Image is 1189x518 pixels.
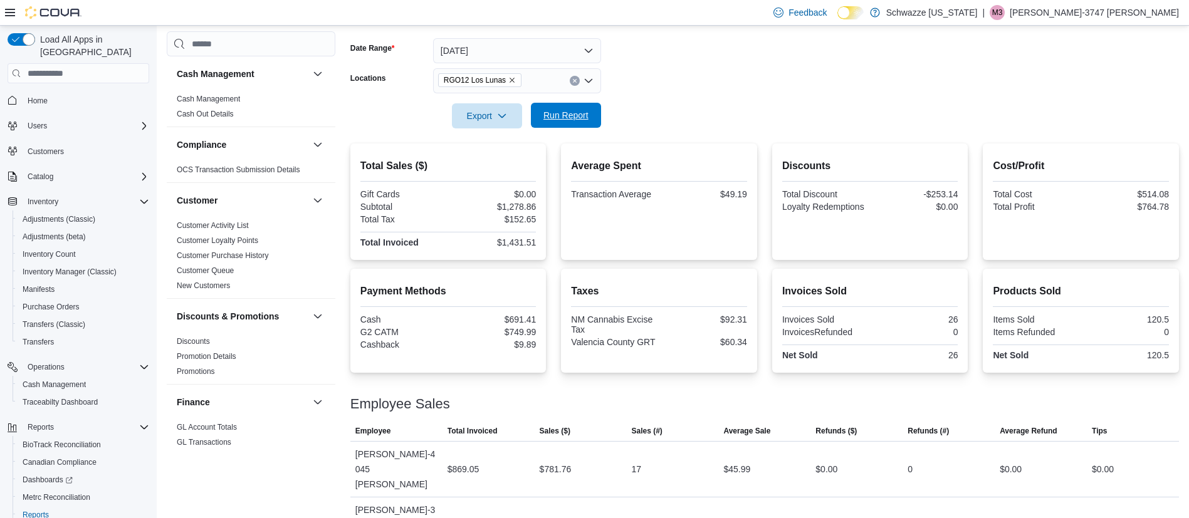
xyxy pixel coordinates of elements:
span: Purchase Orders [18,299,149,314]
span: Customers [28,147,64,157]
span: Promotions [177,366,215,376]
button: Finance [177,396,308,408]
span: Run Report [543,109,589,122]
span: Customer Queue [177,266,234,276]
a: Manifests [18,282,60,297]
button: Manifests [13,281,154,298]
a: Home [23,93,53,108]
a: Customer Activity List [177,221,249,230]
button: BioTrack Reconciliation [13,436,154,453]
button: Export [452,103,522,128]
p: [PERSON_NAME]-3747 [PERSON_NAME] [1010,5,1179,20]
div: Valencia County GRT [571,337,656,347]
span: Transfers [23,337,54,347]
span: Canadian Compliance [23,457,97,467]
span: Transfers (Classic) [23,319,85,329]
span: Customer Loyalty Points [177,236,258,246]
button: Transfers [13,333,154,351]
div: $49.19 [662,189,747,199]
div: 0 [908,462,913,477]
span: Metrc Reconciliation [18,490,149,505]
span: Inventory Count [23,249,76,259]
a: GL Account Totals [177,423,237,432]
div: $0.00 [451,189,536,199]
h3: Cash Management [177,68,254,80]
a: Discounts [177,337,210,346]
button: Operations [3,358,154,376]
span: Customer Activity List [177,220,249,231]
button: Adjustments (Classic) [13,210,154,228]
button: Operations [23,360,70,375]
span: Average Refund [1000,426,1057,436]
button: Inventory Manager (Classic) [13,263,154,281]
span: Inventory Manager (Classic) [23,267,117,277]
h3: Discounts & Promotions [177,310,279,323]
span: New Customers [177,281,230,291]
span: Inventory [23,194,149,209]
h2: Products Sold [993,284,1169,299]
span: Purchase Orders [23,302,80,312]
span: Operations [23,360,149,375]
span: Adjustments (beta) [23,232,86,242]
h2: Payment Methods [360,284,537,299]
div: 120.5 [1084,350,1169,360]
h2: Invoices Sold [782,284,958,299]
div: Compliance [167,162,335,182]
span: Transfers [18,334,149,350]
button: Cash Management [177,68,308,80]
label: Locations [350,73,386,83]
div: [PERSON_NAME]-4045 [PERSON_NAME] [350,442,443,497]
a: Cash Out Details [177,110,234,118]
span: Cash Out Details [177,109,234,119]
span: Customers [23,143,149,159]
h2: Discounts [782,158,958,174]
a: Inventory Manager (Classic) [18,264,122,279]
div: Items Sold [993,314,1078,324]
span: Total Invoiced [448,426,498,436]
div: Transaction Average [571,189,656,199]
span: Metrc Reconciliation [23,492,90,502]
a: Purchase Orders [18,299,85,314]
span: Reports [23,420,149,435]
span: Manifests [23,284,55,294]
span: Employee [355,426,391,436]
span: M3 [992,5,1003,20]
a: Traceabilty Dashboard [18,395,103,410]
button: Metrc Reconciliation [13,489,154,506]
span: Discounts [177,336,210,346]
button: [DATE] [433,38,601,63]
p: Schwazze [US_STATE] [886,5,978,20]
button: Inventory [23,194,63,209]
span: Adjustments (beta) [18,229,149,244]
button: Compliance [310,137,325,152]
span: Users [23,118,149,133]
a: New Customers [177,281,230,290]
div: Cash [360,314,446,324]
div: 0 [1084,327,1169,337]
span: Home [28,96,48,106]
span: Cash Management [23,380,86,390]
div: Cashback [360,339,446,350]
p: | [982,5,985,20]
button: Run Report [531,103,601,128]
button: Inventory Count [13,246,154,263]
button: Discounts & Promotions [310,309,325,324]
a: BioTrack Reconciliation [18,437,106,452]
button: Catalog [3,168,154,185]
span: Inventory Manager (Classic) [18,264,149,279]
button: Cash Management [13,376,154,393]
div: Items Refunded [993,327,1078,337]
div: $0.00 [872,202,958,212]
a: Cash Management [18,377,91,392]
div: $764.78 [1084,202,1169,212]
h2: Average Spent [571,158,747,174]
span: Reports [28,422,54,432]
span: Users [28,121,47,131]
div: $0.00 [1092,462,1114,477]
button: Traceabilty Dashboard [13,393,154,411]
button: Cash Management [310,66,325,81]
h3: Employee Sales [350,396,450,412]
button: Purchase Orders [13,298,154,316]
div: Subtotal [360,202,446,212]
